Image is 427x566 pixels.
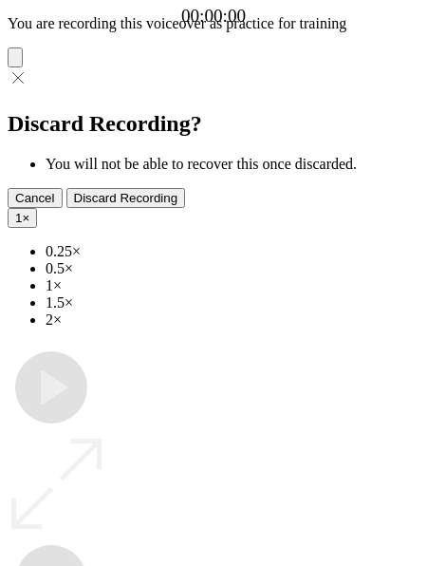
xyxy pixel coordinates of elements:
p: You are recording this voiceover as practice for training [8,15,419,32]
li: You will not be able to recover this once discarded. [46,156,419,173]
li: 0.25× [46,243,419,260]
li: 0.5× [46,260,419,277]
button: Discard Recording [66,188,186,208]
button: Cancel [8,188,63,208]
button: 1× [8,208,37,228]
h2: Discard Recording? [8,111,419,137]
a: 00:00:00 [181,6,246,27]
li: 1× [46,277,419,294]
span: 1 [15,211,22,225]
li: 2× [46,311,419,329]
li: 1.5× [46,294,419,311]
